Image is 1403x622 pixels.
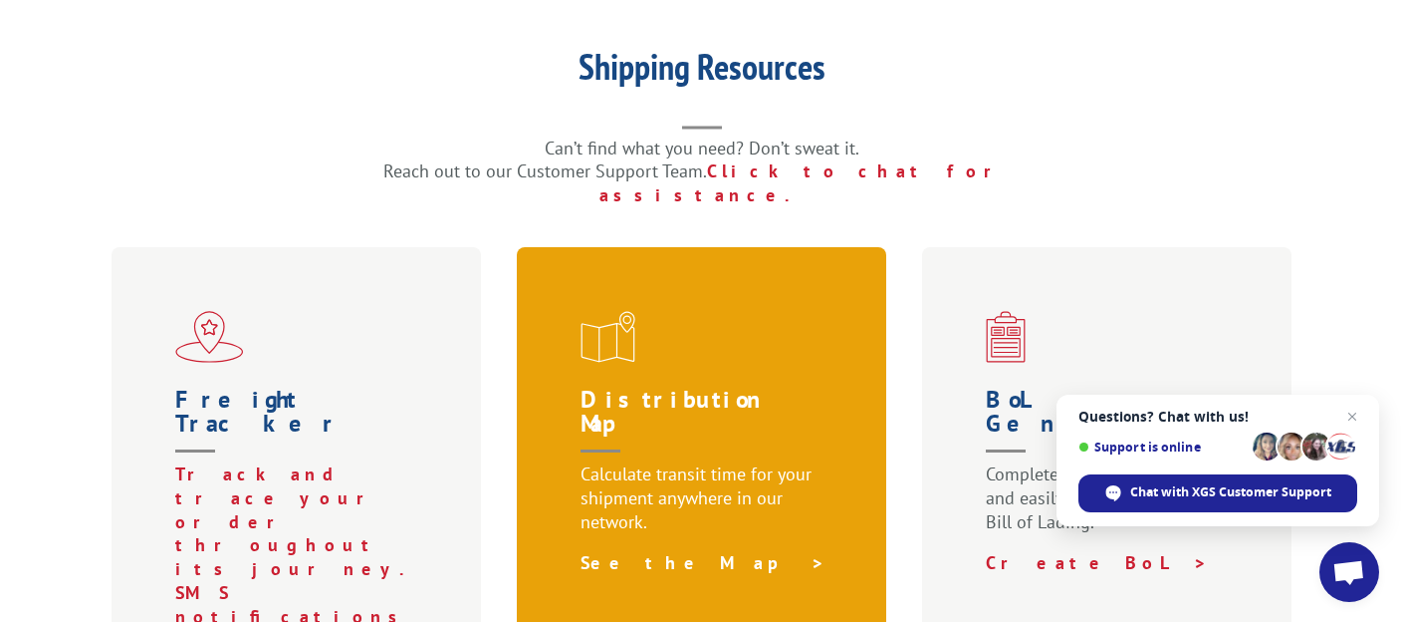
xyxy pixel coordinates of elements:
h1: Freight Tracker [175,388,426,463]
span: Chat with XGS Customer Support [1130,483,1331,501]
a: See the Map > [581,551,825,574]
span: Questions? Chat with us! [1078,409,1357,425]
h1: Shipping Resources [304,49,1100,95]
a: Click to chat for assistance. [599,159,1020,206]
div: Chat with XGS Customer Support [1078,474,1357,512]
div: Open chat [1319,542,1379,602]
h1: BoL Generator [986,388,1237,463]
p: Calculate transit time for your shipment anywhere in our network. [581,463,831,551]
a: Create BoL > [986,551,1208,574]
h1: Distribution Map [581,388,831,463]
img: xgs-icon-flagship-distribution-model-red [175,311,244,363]
span: Support is online [1078,440,1246,455]
p: Can’t find what you need? Don’t sweat it. Reach out to our Customer Support Team. [304,137,1100,207]
img: xgs-icon-bo-l-generator-red [986,311,1026,363]
span: Close chat [1340,405,1364,429]
p: Complete the following form and easily generate your Bill of Lading. [986,463,1237,551]
img: xgs-icon-distribution-map-red [581,311,635,363]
